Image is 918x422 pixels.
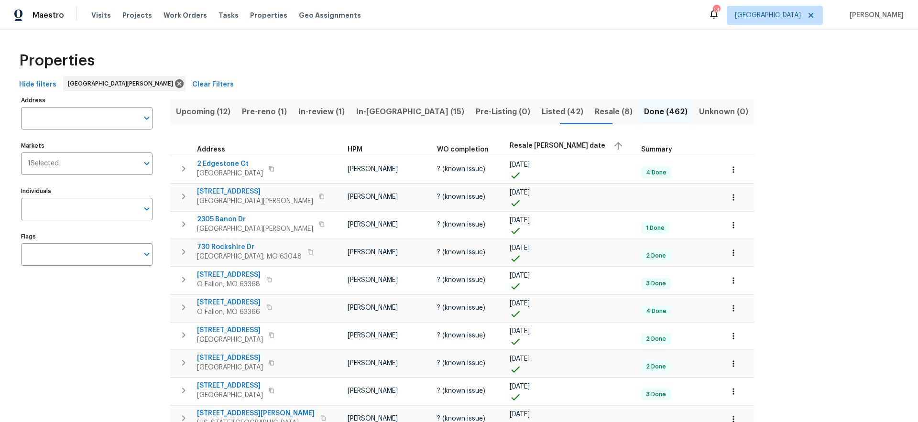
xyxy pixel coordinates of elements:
span: Listed (42) [542,105,583,119]
span: [GEOGRAPHIC_DATA] [197,335,263,345]
span: 2 Done [642,363,670,371]
span: [PERSON_NAME] [348,332,398,339]
button: Open [140,157,153,170]
label: Address [21,97,153,103]
span: Summary [641,146,672,153]
span: [GEOGRAPHIC_DATA] [197,363,263,372]
span: Pre-reno (1) [242,105,287,119]
span: In-review (1) [298,105,345,119]
span: 2 Done [642,252,670,260]
label: Flags [21,234,153,239]
span: Tasks [219,12,239,19]
span: [GEOGRAPHIC_DATA] [197,390,263,400]
span: 1 Selected [28,160,59,168]
span: [PERSON_NAME] [348,166,398,173]
button: Open [140,202,153,216]
span: [DATE] [510,356,530,362]
span: Done (462) [644,105,688,119]
span: 4 Done [642,169,670,177]
span: Hide filters [19,79,56,91]
span: Properties [19,56,95,65]
span: 2305 Banon Dr [197,215,313,224]
span: [GEOGRAPHIC_DATA] [197,169,263,178]
span: ? (known issue) [437,166,485,173]
span: [PERSON_NAME] [348,304,398,311]
span: [STREET_ADDRESS] [197,325,263,335]
span: [DATE] [510,217,530,224]
span: [DATE] [510,328,530,335]
span: [PERSON_NAME] [348,194,398,200]
span: [GEOGRAPHIC_DATA], MO 63048 [197,252,302,261]
span: ? (known issue) [437,360,485,367]
span: Pre-Listing (0) [476,105,530,119]
span: [STREET_ADDRESS] [197,381,263,390]
span: 2 Done [642,335,670,343]
span: [GEOGRAPHIC_DATA][PERSON_NAME] [68,79,177,88]
div: [GEOGRAPHIC_DATA][PERSON_NAME] [63,76,186,91]
span: ? (known issue) [437,304,485,311]
div: 14 [713,6,720,15]
span: [PERSON_NAME] [348,388,398,394]
span: [PERSON_NAME] [348,360,398,367]
span: [GEOGRAPHIC_DATA][PERSON_NAME] [197,196,313,206]
span: Upcoming (12) [176,105,230,119]
span: O Fallon, MO 63368 [197,280,261,289]
span: [DATE] [510,189,530,196]
span: [PERSON_NAME] [348,221,398,228]
span: Work Orders [164,11,207,20]
span: WO completion [437,146,489,153]
span: [DATE] [510,272,530,279]
span: Geo Assignments [299,11,361,20]
span: HPM [348,146,362,153]
span: 730 Rockshire Dr [197,242,302,252]
span: Address [197,146,225,153]
span: 4 Done [642,307,670,315]
span: [PERSON_NAME] [846,11,904,20]
span: [PERSON_NAME] [348,249,398,256]
span: [DATE] [510,300,530,307]
span: 3 Done [642,280,670,288]
span: [STREET_ADDRESS] [197,298,261,307]
span: [DATE] [510,162,530,168]
span: Unknown (0) [699,105,748,119]
span: ? (known issue) [437,221,485,228]
span: In-[GEOGRAPHIC_DATA] (15) [356,105,464,119]
span: Clear Filters [192,79,234,91]
span: [PERSON_NAME] [348,277,398,283]
span: Visits [91,11,111,20]
span: [STREET_ADDRESS][PERSON_NAME] [197,409,315,418]
button: Hide filters [15,76,60,94]
span: 1 Done [642,224,668,232]
span: Maestro [33,11,64,20]
span: Properties [250,11,287,20]
span: ? (known issue) [437,332,485,339]
span: [DATE] [510,245,530,251]
span: Resale [PERSON_NAME] date [510,142,605,149]
label: Markets [21,143,153,149]
span: Projects [122,11,152,20]
span: [DATE] [510,383,530,390]
button: Open [140,248,153,261]
span: O Fallon, MO 63366 [197,307,261,317]
span: ? (known issue) [437,194,485,200]
span: [DATE] [510,411,530,418]
button: Clear Filters [188,76,238,94]
span: Resale (8) [595,105,633,119]
span: ? (known issue) [437,388,485,394]
span: [STREET_ADDRESS] [197,187,313,196]
span: 2 Edgestone Ct [197,159,263,169]
span: [GEOGRAPHIC_DATA] [735,11,801,20]
span: [STREET_ADDRESS] [197,353,263,363]
span: 3 Done [642,390,670,399]
button: Open [140,111,153,125]
span: ? (known issue) [437,415,485,422]
span: [GEOGRAPHIC_DATA][PERSON_NAME] [197,224,313,234]
label: Individuals [21,188,153,194]
span: ? (known issue) [437,249,485,256]
span: ? (known issue) [437,277,485,283]
span: [PERSON_NAME] [348,415,398,422]
span: [STREET_ADDRESS] [197,270,261,280]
